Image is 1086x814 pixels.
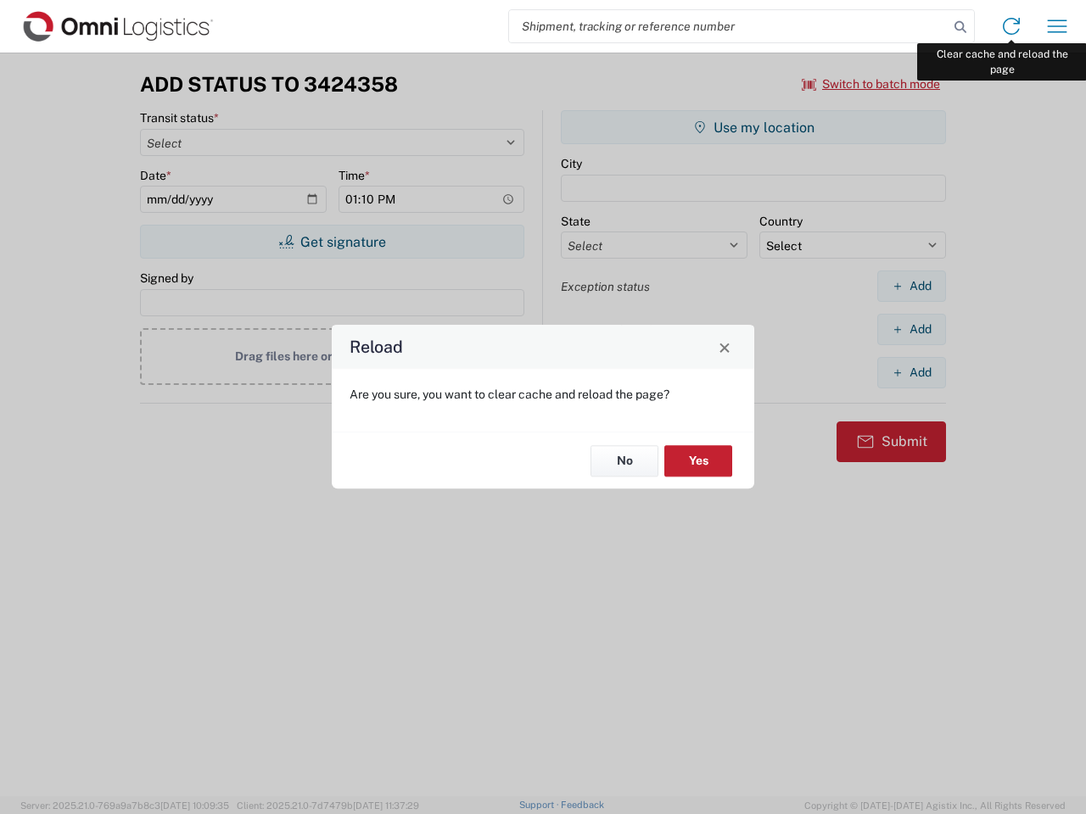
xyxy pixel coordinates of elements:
button: Close [713,335,736,359]
button: Yes [664,445,732,477]
p: Are you sure, you want to clear cache and reload the page? [350,387,736,402]
button: No [591,445,658,477]
input: Shipment, tracking or reference number [509,10,949,42]
h4: Reload [350,335,403,360]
